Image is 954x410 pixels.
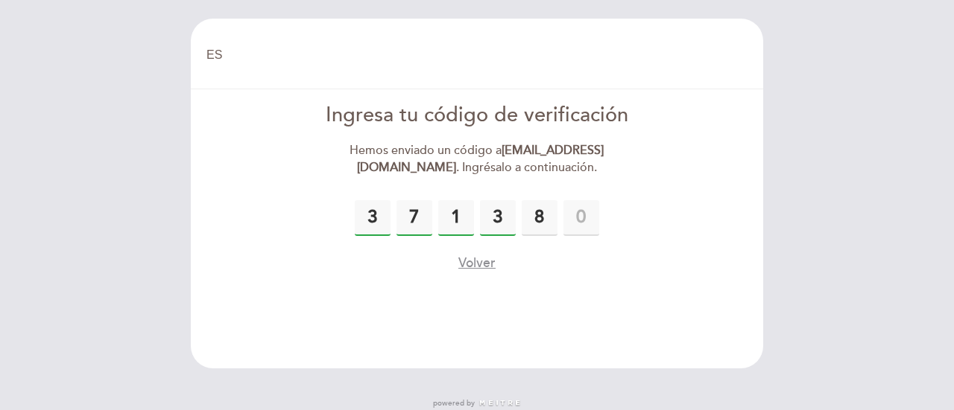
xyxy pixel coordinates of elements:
[478,400,521,407] img: MEITRE
[357,143,604,175] strong: [EMAIL_ADDRESS][DOMAIN_NAME]
[522,200,557,236] input: 0
[355,200,391,236] input: 0
[438,200,474,236] input: 0
[306,101,648,130] div: Ingresa tu código de verificación
[433,398,475,409] span: powered by
[458,254,496,272] button: Volver
[397,200,432,236] input: 0
[433,398,521,409] a: powered by
[563,200,599,236] input: 0
[306,142,648,176] div: Hemos enviado un código a . Ingrésalo a continuación.
[480,200,516,236] input: 0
